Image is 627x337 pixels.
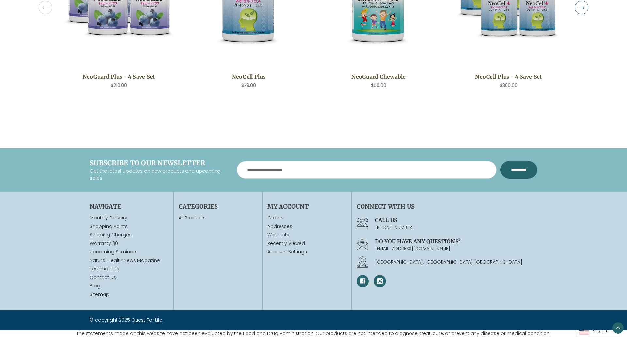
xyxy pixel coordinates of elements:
[179,215,206,221] a: All Products
[267,223,346,230] a: Addresses
[90,168,227,182] p: Get the latest updates on new products and upcoming sales
[575,17,588,18] span: Go to slide 2 of 2
[90,257,160,264] a: Natural Health News Magazine
[90,158,227,168] h4: Subscribe to our newsletter
[375,216,537,224] h4: Call us
[196,73,302,81] a: NeoCell Plus
[267,202,346,211] h4: My Account
[371,82,386,88] span: $50.00
[267,249,346,255] a: Account Settings
[326,73,432,81] a: NeoGuard Chewable
[90,232,132,238] a: Shipping Charges
[39,1,52,14] button: Go to slide 2 of 2
[267,232,346,238] a: Wish Lists
[90,249,137,255] a: Upcoming Seminars
[179,202,257,211] h4: Categories
[375,259,537,265] p: [GEOGRAPHIC_DATA], [GEOGRAPHIC_DATA] [GEOGRAPHIC_DATA]
[456,73,562,81] a: NeoCell Plus - 4 Save Set
[375,237,537,245] h4: Do you have any questions?
[90,265,119,272] a: Testimonials
[267,215,346,221] a: Orders
[90,282,100,289] a: Blog
[111,82,127,88] span: $210.00
[66,73,172,81] a: NeoGuard Plus - 4 Save Set
[241,82,256,88] span: $79.00
[90,215,127,221] a: Monthly Delivery
[500,82,518,88] span: $300.00
[90,291,109,297] a: Sitemap
[575,1,588,14] button: Go to slide 2 of 2
[76,330,551,337] p: The statements made on this website have not been evaluated by the Food and Drug Administration. ...
[90,223,128,230] a: Shopping Points
[90,274,116,281] a: Contact Us
[267,240,346,247] a: Recently Viewed
[90,202,169,211] h4: Navigate
[375,224,414,231] a: [PHONE_NUMBER]
[90,240,118,247] a: Warranty 30
[90,317,309,324] p: © copyright 2025 Quest For Life.
[375,245,450,252] a: [EMAIL_ADDRESS][DOMAIN_NAME]
[39,17,52,18] span: Go to slide 2 of 2
[357,202,537,211] h4: Connect With Us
